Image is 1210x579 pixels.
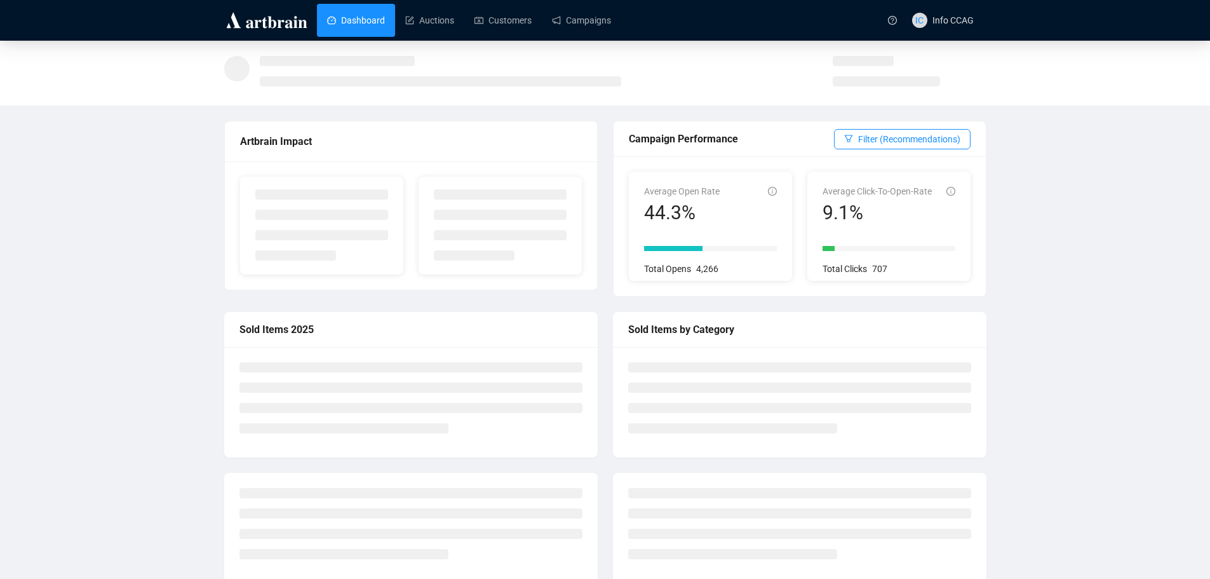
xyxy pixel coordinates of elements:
span: Average Click-To-Open-Rate [823,186,932,196]
span: filter [844,134,853,143]
span: Info CCAG [932,15,974,25]
span: 707 [872,264,887,274]
span: Filter (Recommendations) [858,132,960,146]
span: Average Open Rate [644,186,720,196]
a: Dashboard [327,4,385,37]
span: Total Clicks [823,264,867,274]
img: logo [224,10,309,31]
span: question-circle [888,16,897,25]
span: IC [915,13,924,27]
div: Artbrain Impact [240,133,582,149]
div: Sold Items by Category [628,322,971,337]
button: Filter (Recommendations) [834,129,971,149]
div: Sold Items 2025 [239,322,582,337]
div: 9.1% [823,201,932,225]
a: Auctions [405,4,454,37]
div: Campaign Performance [629,131,834,147]
a: Campaigns [552,4,611,37]
span: info-circle [946,187,955,196]
div: 44.3% [644,201,720,225]
span: info-circle [768,187,777,196]
a: Customers [474,4,532,37]
span: 4,266 [696,264,718,274]
span: Total Opens [644,264,691,274]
